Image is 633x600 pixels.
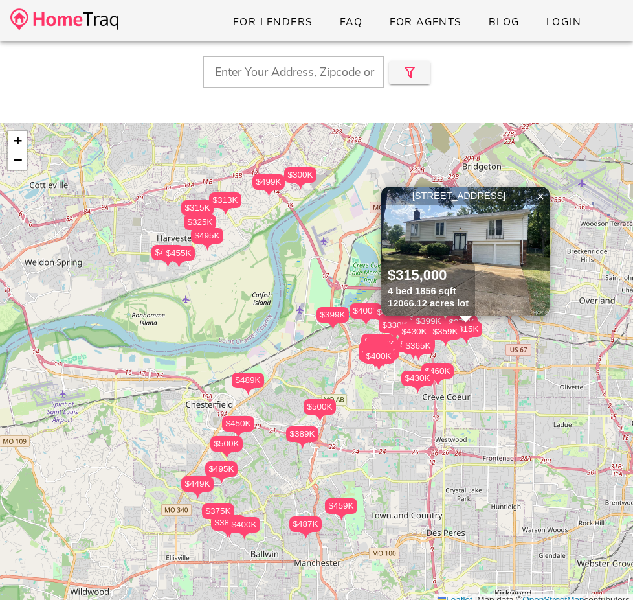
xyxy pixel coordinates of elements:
[478,10,530,34] a: Blog
[210,436,243,452] div: $500K
[228,517,260,533] div: $400K
[222,10,324,34] a: For Lenders
[381,187,550,316] a: [STREET_ADDRESS] $315,000 4 bed 1856 sqft 12066.12 acres lot
[450,321,482,337] div: $315K
[568,538,633,600] iframe: Chat Widget
[367,344,399,367] div: $475K
[379,317,411,340] div: $330K
[262,190,276,197] img: triPin.png
[232,373,264,388] div: $489K
[366,336,398,352] div: $410K
[397,337,429,352] div: $350K
[221,531,234,538] img: triPin.png
[531,187,550,206] a: Close popup
[10,8,118,31] img: desktop-logo.34a1112.png
[411,386,425,393] img: triPin.png
[252,174,285,197] div: $499K
[381,187,550,316] img: 1.jpg
[8,150,27,170] a: Zoom out
[388,266,469,285] div: $315,000
[366,336,398,359] div: $410K
[205,461,238,477] div: $495K
[215,477,228,484] img: triPin.png
[8,131,27,150] a: Zoom in
[209,192,241,215] div: $313K
[402,338,434,361] div: $365K
[361,334,394,356] div: $400K
[373,305,406,320] div: $400K
[445,315,478,330] div: $375K
[228,517,260,540] div: $400K
[220,452,234,459] img: triPin.png
[161,260,175,268] img: triPin.png
[162,246,195,261] div: $455K
[378,10,472,34] a: For Agents
[286,426,318,442] div: $389K
[361,334,394,349] div: $400K
[14,132,22,148] span: +
[184,214,216,237] div: $325K
[289,516,322,532] div: $487K
[388,15,461,29] span: For Agents
[397,337,429,360] div: $350K
[191,492,205,499] img: triPin.png
[201,244,214,251] img: triPin.png
[384,190,546,202] div: [STREET_ADDRESS]
[222,416,254,432] div: $450K
[284,167,316,183] div: $300K
[210,436,243,459] div: $500K
[184,214,216,230] div: $325K
[398,324,430,340] div: $430K
[460,337,473,344] img: triPin.png
[373,305,406,327] div: $400K
[379,317,411,333] div: $330K
[289,516,322,539] div: $487K
[241,388,255,395] img: triPin.png
[367,344,399,360] div: $475K
[401,371,434,386] div: $430K
[450,321,482,344] div: $315K
[232,373,264,395] div: $489K
[325,498,357,521] div: $459K
[359,346,391,369] div: $365K
[181,476,214,492] div: $449K
[232,15,313,29] span: For Lenders
[439,340,452,347] img: triPin.png
[304,399,336,415] div: $500K
[151,245,184,268] div: $420K
[359,319,373,326] img: triPin.png
[537,189,544,203] span: ×
[202,503,234,526] div: $375K
[222,416,254,439] div: $450K
[181,476,214,499] div: $449K
[429,324,461,340] div: $359K
[203,56,384,88] input: Enter Your Address, Zipcode or City & State
[388,285,469,297] div: 4 bed 1856 sqft
[412,314,445,329] div: $399K
[546,15,581,29] span: Login
[362,349,395,371] div: $400K
[219,208,232,215] img: triPin.png
[296,442,309,449] img: triPin.png
[429,324,461,347] div: $359K
[286,426,318,449] div: $389K
[151,245,184,260] div: $420K
[350,303,382,326] div: $400K
[238,533,251,540] img: triPin.png
[205,461,238,484] div: $495K
[359,346,391,362] div: $365K
[181,200,214,216] div: $315K
[362,349,395,364] div: $400K
[401,371,434,393] div: $430K
[335,514,348,521] img: triPin.png
[488,15,520,29] span: Blog
[313,415,327,422] img: triPin.png
[284,167,316,190] div: $300K
[211,515,243,531] div: $380K
[326,323,340,330] img: triPin.png
[421,363,454,386] div: $460K
[398,324,430,347] div: $430K
[316,307,349,330] div: $399K
[403,336,435,352] div: $370K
